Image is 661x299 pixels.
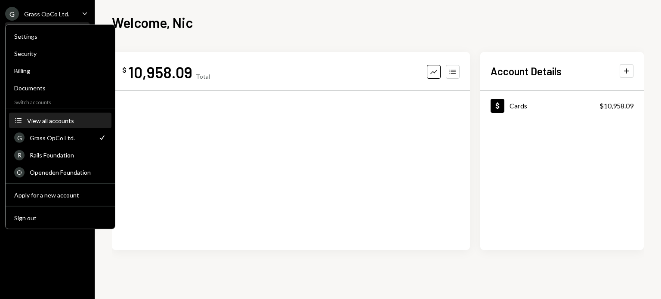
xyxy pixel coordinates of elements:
div: Security [14,50,106,57]
div: Switch accounts [6,97,115,105]
div: Cards [510,102,527,110]
div: Grass OpCo Ltd. [30,134,93,141]
a: Billing [9,63,111,78]
div: Rails Foundation [30,151,106,159]
div: Settings [14,33,106,40]
div: 10,958.09 [128,62,192,82]
div: Billing [14,67,106,74]
div: G [5,7,19,21]
div: View all accounts [27,117,106,124]
div: G [14,133,25,143]
a: Cards$10,958.09 [480,91,644,120]
div: Sign out [14,214,106,221]
a: Security [9,46,111,61]
a: Documents [9,80,111,96]
div: Grass OpCo Ltd. [24,10,69,18]
div: Documents [14,84,106,92]
div: Openeden Foundation [30,169,106,176]
a: OOpeneden Foundation [9,164,111,180]
div: R [14,150,25,160]
h2: Account Details [491,64,562,78]
div: Apply for a new account [14,191,106,198]
div: Total [196,73,210,80]
a: RRails Foundation [9,147,111,163]
div: O [14,167,25,177]
div: $10,958.09 [599,101,633,111]
button: Sign out [9,210,111,226]
div: $ [122,66,127,74]
h1: Welcome, Nic [112,14,193,31]
button: View all accounts [9,113,111,129]
a: Settings [9,28,111,44]
button: Apply for a new account [9,188,111,203]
